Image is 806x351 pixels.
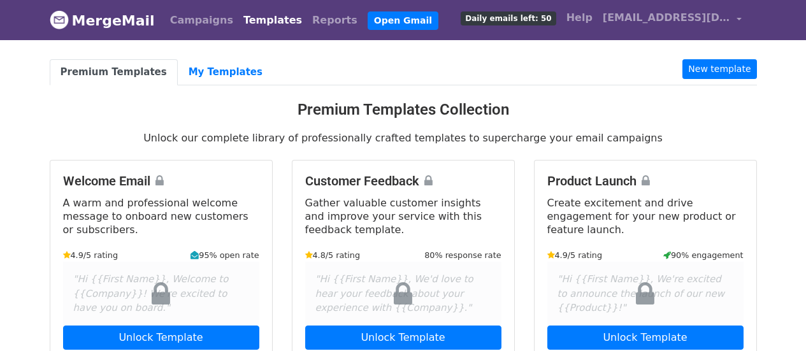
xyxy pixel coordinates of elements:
h4: Product Launch [547,173,744,189]
a: My Templates [178,59,273,85]
a: MergeMail [50,7,155,34]
span: [EMAIL_ADDRESS][DOMAIN_NAME] [603,10,730,25]
div: "Hi {{First Name}}, We'd love to hear your feedback about your experience with {{Company}}." [305,262,501,326]
img: MergeMail logo [50,10,69,29]
small: 95% open rate [191,249,259,261]
a: Unlock Template [547,326,744,350]
a: Templates [238,8,307,33]
a: New template [682,59,756,79]
a: Reports [307,8,363,33]
span: Daily emails left: 50 [461,11,556,25]
div: "Hi {{First Name}}, Welcome to {{Company}}! We're excited to have you on board." [63,262,259,326]
a: Open Gmail [368,11,438,30]
h4: Customer Feedback [305,173,501,189]
small: 80% response rate [424,249,501,261]
small: 4.9/5 rating [547,249,603,261]
small: 90% engagement [663,249,744,261]
a: Premium Templates [50,59,178,85]
a: Campaigns [165,8,238,33]
small: 4.9/5 rating [63,249,119,261]
a: Unlock Template [63,326,259,350]
p: Unlock our complete library of professionally crafted templates to supercharge your email campaigns [50,131,757,145]
small: 4.8/5 rating [305,249,361,261]
h3: Premium Templates Collection [50,101,757,119]
h4: Welcome Email [63,173,259,189]
p: Create excitement and drive engagement for your new product or feature launch. [547,196,744,236]
a: Daily emails left: 50 [456,5,561,31]
div: "Hi {{First Name}}, We're excited to announce the launch of our new {{Product}}!" [547,262,744,326]
a: Unlock Template [305,326,501,350]
p: A warm and professional welcome message to onboard new customers or subscribers. [63,196,259,236]
a: Help [561,5,598,31]
p: Gather valuable customer insights and improve your service with this feedback template. [305,196,501,236]
a: [EMAIL_ADDRESS][DOMAIN_NAME] [598,5,747,35]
